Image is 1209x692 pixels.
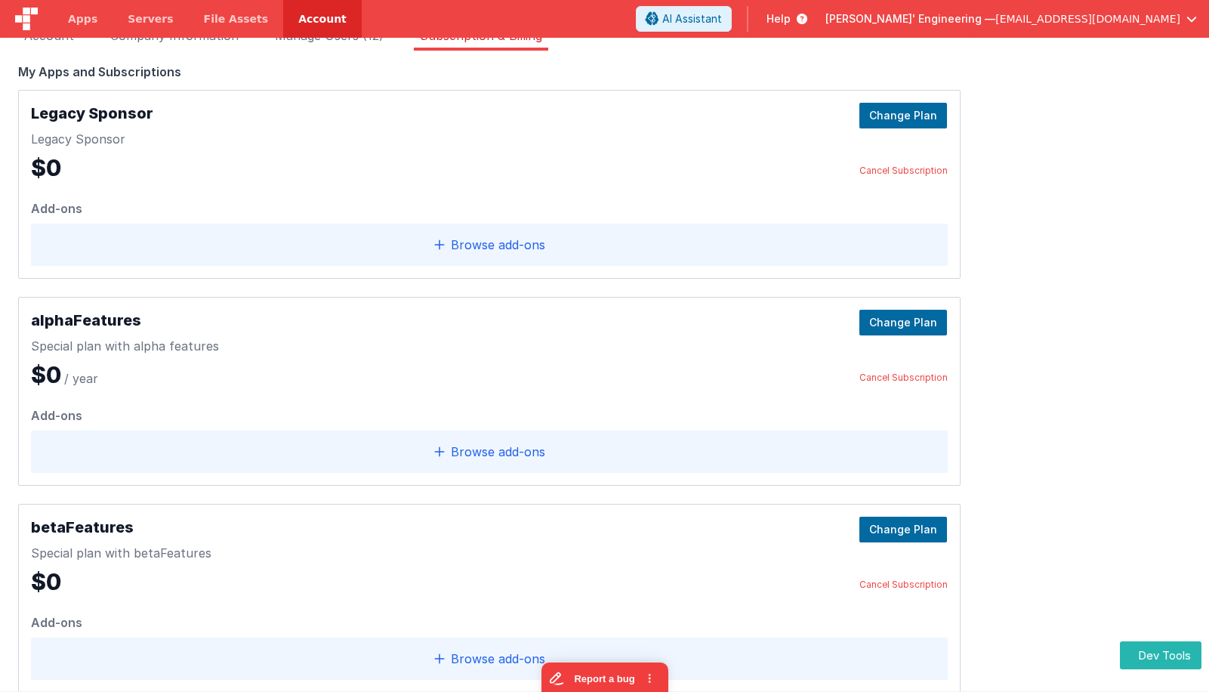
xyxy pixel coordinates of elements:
[451,443,545,461] span: Browse add‑ons
[31,613,82,632] div: Add-ons
[825,11,1197,26] button: [PERSON_NAME]' Engineering — [EMAIL_ADDRESS][DOMAIN_NAME]
[31,130,153,148] div: Legacy Sponsor
[859,310,947,335] button: Change Plan
[31,517,211,538] h2: betaFeatures
[766,11,791,26] span: Help
[859,579,948,591] a: Cancel Subscription
[31,310,219,331] h2: alphaFeatures
[995,11,1180,26] span: [EMAIL_ADDRESS][DOMAIN_NAME]
[31,154,61,181] span: $0
[859,372,948,384] a: Cancel Subscription
[451,236,545,254] span: Browse add‑ons
[662,11,722,26] span: AI Assistant
[859,103,947,128] button: Change Plan
[31,103,153,124] h2: Legacy Sponsor
[31,361,61,388] span: $0
[636,6,732,32] button: AI Assistant
[31,544,211,562] div: Special plan with betaFeatures
[31,406,82,425] div: Add-ons
[859,165,948,177] a: Cancel Subscription
[859,517,947,542] button: Change Plan
[31,337,219,355] div: Special plan with alpha features
[31,568,61,595] span: $0
[128,11,173,26] span: Servers
[68,11,97,26] span: Apps
[64,369,98,388] span: / year
[825,11,995,26] span: [PERSON_NAME]' Engineering —
[31,199,82,218] div: Add-ons
[204,11,269,26] span: File Assets
[18,63,961,81] div: My Apps and Subscriptions
[451,650,545,668] span: Browse add‑ons
[1120,641,1201,669] button: Dev Tools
